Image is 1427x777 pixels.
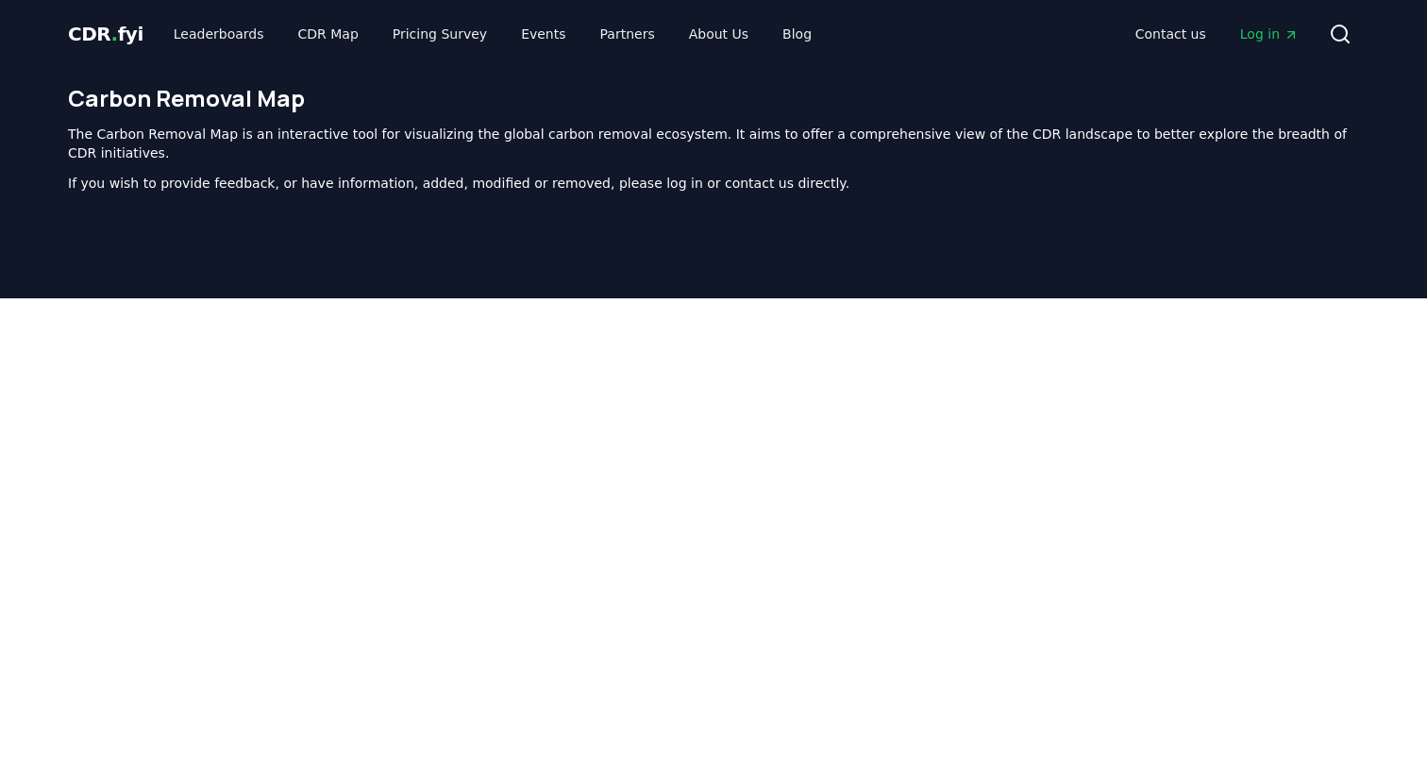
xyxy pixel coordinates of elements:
[767,17,827,51] a: Blog
[111,23,118,45] span: .
[506,17,580,51] a: Events
[68,23,143,45] span: CDR fyi
[674,17,764,51] a: About Us
[1120,17,1314,51] nav: Main
[1120,17,1221,51] a: Contact us
[1225,17,1314,51] a: Log in
[68,21,143,47] a: CDR.fyi
[1240,25,1299,43] span: Log in
[283,17,374,51] a: CDR Map
[68,174,1359,193] p: If you wish to provide feedback, or have information, added, modified or removed, please log in o...
[159,17,827,51] nav: Main
[585,17,670,51] a: Partners
[68,125,1359,162] p: The Carbon Removal Map is an interactive tool for visualizing the global carbon removal ecosystem...
[378,17,502,51] a: Pricing Survey
[68,83,1359,113] h1: Carbon Removal Map
[159,17,279,51] a: Leaderboards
